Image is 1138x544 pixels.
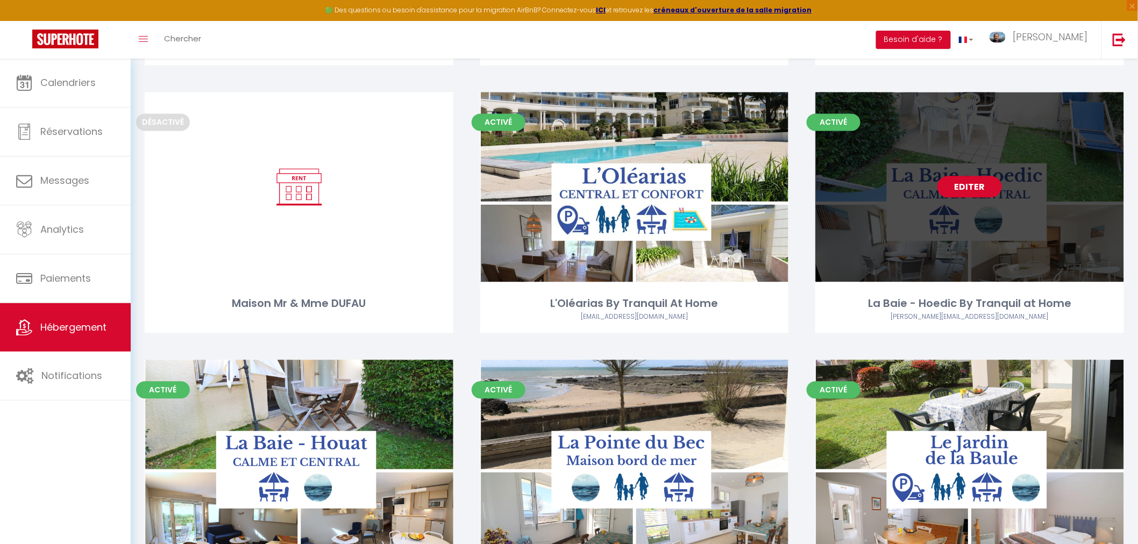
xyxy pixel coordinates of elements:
[9,4,41,37] button: Ouvrir le widget de chat LiveChat
[40,320,106,334] span: Hébergement
[815,295,1124,312] div: La Baie - Hoedic By Tranquil at Home
[472,381,525,398] span: Activé
[40,125,103,138] span: Réservations
[164,33,201,44] span: Chercher
[807,113,860,131] span: Activé
[472,113,525,131] span: Activé
[654,5,812,15] a: créneaux d'ouverture de la salle migration
[40,223,84,236] span: Analytics
[32,30,98,48] img: Super Booking
[1113,33,1126,46] img: logout
[480,312,789,322] div: Airbnb
[40,174,89,187] span: Messages
[815,312,1124,322] div: Airbnb
[156,21,209,59] a: Chercher
[990,32,1006,42] img: ...
[136,381,190,398] span: Activé
[981,21,1101,59] a: ... [PERSON_NAME]
[480,295,789,312] div: L'Oléarias By Tranquil At Home
[41,369,102,382] span: Notifications
[807,381,860,398] span: Activé
[136,113,190,131] span: Désactivé
[596,5,606,15] a: ICI
[40,271,91,285] span: Paiements
[937,176,1002,197] a: Editer
[1013,30,1088,44] span: [PERSON_NAME]
[876,31,951,49] button: Besoin d'aide ?
[145,295,453,312] div: Maison Mr & Mme DUFAU
[40,76,96,89] span: Calendriers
